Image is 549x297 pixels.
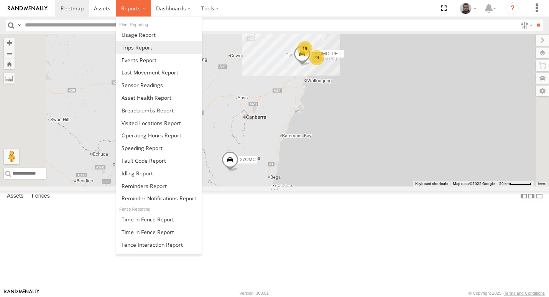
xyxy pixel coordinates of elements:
a: Asset Health Report [116,91,202,104]
a: Idling Report [116,167,202,180]
a: Last Movement Report [116,66,202,79]
div: Version: 308.01 [240,291,269,295]
button: Zoom Home [4,59,15,69]
a: Trips Report [116,41,202,54]
span: Map data ©2025 Google [453,181,495,186]
div: 24 [309,50,324,65]
label: Measure [4,73,15,84]
a: Fault Code Report [116,154,202,167]
a: Asset Operating Hours Report [116,129,202,142]
a: Terms and Conditions [504,291,545,295]
img: rand-logo.svg [8,6,48,11]
a: Breadcrumbs Report [116,104,202,117]
label: Dock Summary Table to the Right [528,191,535,202]
a: Usage Report [116,28,202,41]
span: 50 km [499,181,510,186]
a: Fence Interaction Report [116,238,202,251]
div: © Copyright 2025 - [468,291,545,295]
a: Fleet Speed Report [116,142,202,154]
a: Reminders Report [116,180,202,192]
a: Visited Locations Report [116,117,202,129]
label: Search Filter Options [518,20,534,31]
span: 27QMC [240,157,256,163]
button: Keyboard shortcuts [415,181,448,186]
a: Terms (opens in new tab) [537,182,546,185]
label: Fences [28,191,54,201]
a: Time in Fences Report [116,226,202,238]
a: Full Events Report [116,54,202,66]
button: Map Scale: 50 km per 52 pixels [497,181,534,186]
button: Zoom in [4,38,15,48]
div: 19 [297,41,312,56]
button: Drag Pegman onto the map to open Street View [4,149,19,164]
label: Dock Summary Table to the Left [520,191,528,202]
a: Time in Fences Report [116,213,202,226]
a: Service Reminder Notifications Report [116,192,202,205]
span: 28 QMC [PERSON_NAME] [312,51,368,57]
a: Visit our Website [4,289,39,297]
label: Assets [3,191,27,201]
button: Zoom out [4,48,15,59]
i: ? [506,2,519,15]
label: Map Settings [536,86,549,96]
label: Search Query [16,20,22,31]
label: Hide Summary Table [536,191,543,202]
div: Mostafa Aly [457,3,479,14]
a: Sensor Readings [116,79,202,91]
